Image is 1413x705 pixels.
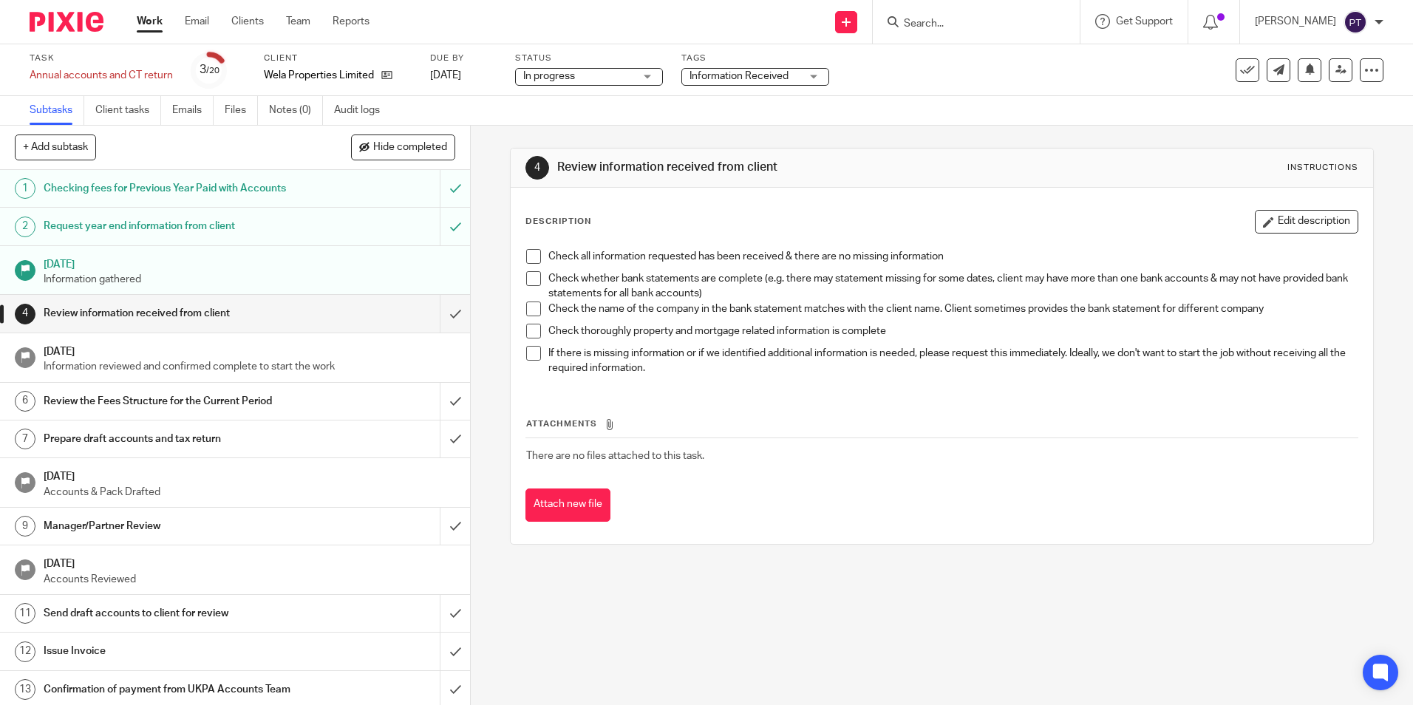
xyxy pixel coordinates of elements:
p: Check all information requested has been received & there are no missing information [548,249,1357,264]
div: 12 [15,641,35,662]
a: Client tasks [95,96,161,125]
p: Check whether bank statements are complete (e.g. there may statement missing for some dates, clie... [548,271,1357,302]
p: [PERSON_NAME] [1255,14,1336,29]
h1: Review information received from client [557,160,973,175]
p: Information gathered [44,272,456,287]
label: Client [264,52,412,64]
a: Emails [172,96,214,125]
span: Attachments [526,420,597,428]
p: Accounts Reviewed [44,572,456,587]
h1: Review the Fees Structure for the Current Period [44,390,298,412]
span: Hide completed [373,142,447,154]
label: Due by [430,52,497,64]
button: + Add subtask [15,134,96,160]
div: Annual accounts and CT return [30,68,173,83]
div: 6 [15,391,35,412]
h1: Issue Invoice [44,640,298,662]
a: Team [286,14,310,29]
div: 1 [15,178,35,199]
div: 9 [15,516,35,537]
a: Notes (0) [269,96,323,125]
button: Attach new file [525,488,610,522]
label: Status [515,52,663,64]
input: Search [902,18,1035,31]
small: /20 [206,67,219,75]
h1: Checking fees for Previous Year Paid with Accounts [44,177,298,200]
div: 4 [15,304,35,324]
div: 7 [15,429,35,449]
label: Task [30,52,173,64]
p: If there is missing information or if we identified additional information is needed, please requ... [548,346,1357,376]
a: Reports [333,14,370,29]
h1: Review information received from client [44,302,298,324]
p: Information reviewed and confirmed complete to start the work [44,359,456,374]
p: Check the name of the company in the bank statement matches with the client name. Client sometime... [548,302,1357,316]
span: Information Received [690,71,789,81]
div: 11 [15,603,35,624]
a: Clients [231,14,264,29]
h1: [DATE] [44,466,456,484]
a: Files [225,96,258,125]
h1: [DATE] [44,553,456,571]
div: 13 [15,679,35,700]
h1: Request year end information from client [44,215,298,237]
div: 4 [525,156,549,180]
a: Subtasks [30,96,84,125]
span: Get Support [1116,16,1173,27]
span: In progress [523,71,575,81]
p: Accounts & Pack Drafted [44,485,456,500]
div: 2 [15,217,35,237]
button: Edit description [1255,210,1358,234]
h1: Prepare draft accounts and tax return [44,428,298,450]
p: Description [525,216,591,228]
label: Tags [681,52,829,64]
span: [DATE] [430,70,461,81]
h1: [DATE] [44,341,456,359]
h1: [DATE] [44,253,456,272]
div: Instructions [1287,162,1358,174]
a: Work [137,14,163,29]
button: Hide completed [351,134,455,160]
h1: Manager/Partner Review [44,515,298,537]
div: 3 [200,61,219,78]
span: There are no files attached to this task. [526,451,704,461]
a: Email [185,14,209,29]
a: Audit logs [334,96,391,125]
h1: Send draft accounts to client for review [44,602,298,624]
h1: Confirmation of payment from UKPA Accounts Team [44,678,298,701]
img: Pixie [30,12,103,32]
p: Wela Properties Limited [264,68,374,83]
p: Check thoroughly property and mortgage related information is complete [548,324,1357,338]
img: svg%3E [1344,10,1367,34]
